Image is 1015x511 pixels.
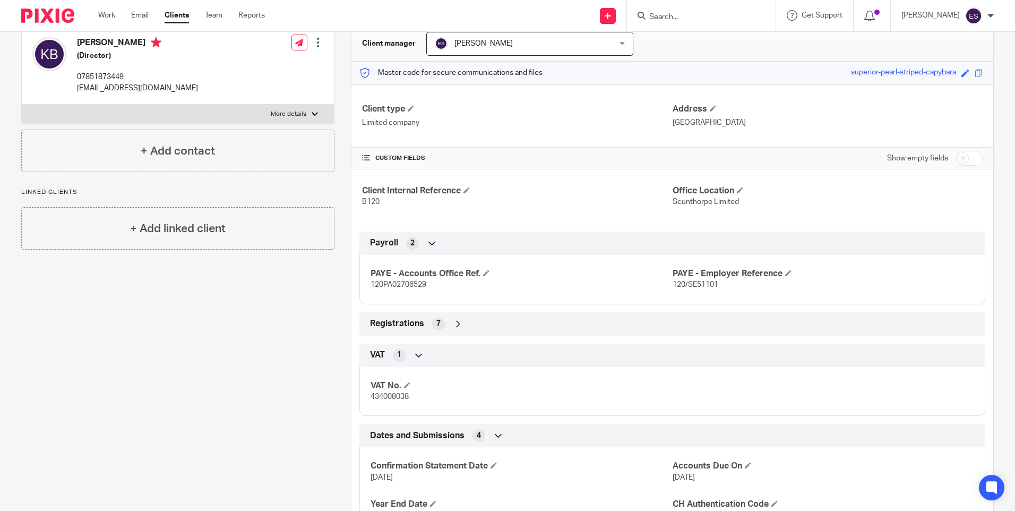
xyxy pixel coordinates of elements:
p: More details [271,110,306,118]
span: 4 [477,430,481,441]
a: Reports [238,10,265,21]
a: Clients [165,10,189,21]
h4: CUSTOM FIELDS [362,154,672,163]
p: [EMAIL_ADDRESS][DOMAIN_NAME] [77,83,198,93]
p: [PERSON_NAME] [901,10,960,21]
span: Dates and Submissions [370,430,465,441]
p: 07851873449 [77,72,198,82]
h4: PAYE - Accounts Office Ref. [371,268,672,279]
h4: Address [673,104,983,115]
h4: Year End Date [371,499,672,510]
p: Master code for secure communications and files [359,67,543,78]
img: svg%3E [435,37,448,50]
img: svg%3E [32,37,66,71]
p: Linked clients [21,188,334,197]
h4: VAT No. [371,380,672,391]
span: B120 [362,198,380,206]
h4: + Add linked client [130,220,226,237]
span: 7 [436,318,441,329]
span: [DATE] [371,474,393,481]
h4: + Add contact [141,143,215,159]
h4: Accounts Due On [673,461,974,472]
h4: Client Internal Reference [362,185,672,197]
h4: [PERSON_NAME] [77,37,198,50]
label: Show empty fields [887,153,948,164]
span: Registrations [370,318,424,329]
span: 2 [410,238,415,249]
i: Primary [151,37,161,48]
div: superior-pearl-striped-capybara [851,67,956,79]
h5: (Director) [77,50,198,61]
a: Email [131,10,149,21]
img: svg%3E [965,7,982,24]
img: Pixie [21,8,74,23]
h3: Client manager [362,38,416,49]
span: [DATE] [673,474,695,481]
span: Scunthorpe Limited [673,198,739,206]
h4: Confirmation Statement Date [371,461,672,472]
p: [GEOGRAPHIC_DATA] [673,117,983,128]
span: Payroll [370,237,398,249]
span: 1 [397,350,401,360]
h4: Office Location [673,185,983,197]
span: 120/SE51101 [673,281,718,288]
a: Work [98,10,115,21]
span: [PERSON_NAME] [454,40,513,47]
a: Team [205,10,222,21]
span: 434008038 [371,393,409,401]
h4: Client type [362,104,672,115]
h4: PAYE - Employer Reference [673,268,974,279]
h4: CH Authentication Code [673,499,974,510]
p: Limited company [362,117,672,128]
span: 120PA02706529 [371,281,426,288]
span: Get Support [802,12,842,19]
span: VAT [370,350,385,361]
input: Search [648,13,744,22]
